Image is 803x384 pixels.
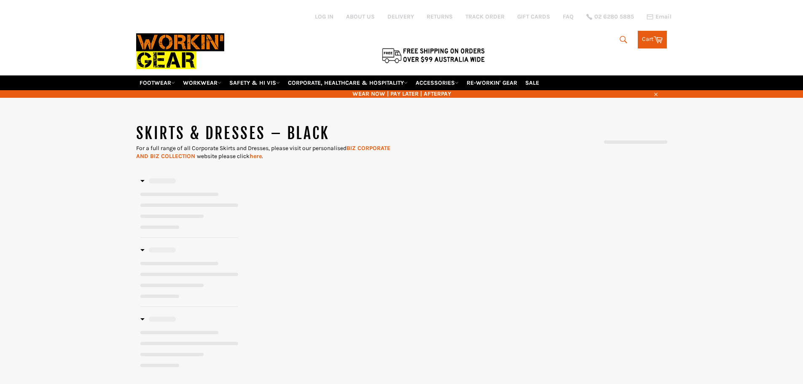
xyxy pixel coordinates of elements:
[463,75,521,90] a: RE-WORKIN' GEAR
[427,13,453,21] a: RETURNS
[250,153,262,160] a: here
[517,13,550,21] a: GIFT CARDS
[387,13,414,21] a: DELIVERY
[381,46,486,64] img: Flat $9.95 shipping Australia wide
[655,14,671,20] span: Email
[136,27,224,75] img: Workin Gear leaders in Workwear, Safety Boots, PPE, Uniforms. Australia's No.1 in Workwear
[465,13,505,21] a: TRACK ORDER
[586,14,634,20] a: 02 6280 5885
[522,75,542,90] a: SALE
[638,31,667,48] a: Cart
[226,75,283,90] a: SAFETY & HI VIS
[136,144,402,161] p: For a full range of all Corporate Skirts and Dresses, please visit our personalised website pleas...
[136,75,178,90] a: FOOTWEAR
[285,75,411,90] a: CORPORATE, HEALTHCARE & HOSPITALITY
[594,14,634,20] span: 02 6280 5885
[346,13,375,21] a: ABOUT US
[136,90,667,98] span: WEAR NOW | PAY LATER | AFTERPAY
[180,75,225,90] a: WORKWEAR
[647,13,671,20] a: Email
[315,13,333,20] a: Log in
[136,123,402,144] h1: SKIRTS & DRESSES – BLACK
[563,13,574,21] a: FAQ
[412,75,462,90] a: ACCESSORIES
